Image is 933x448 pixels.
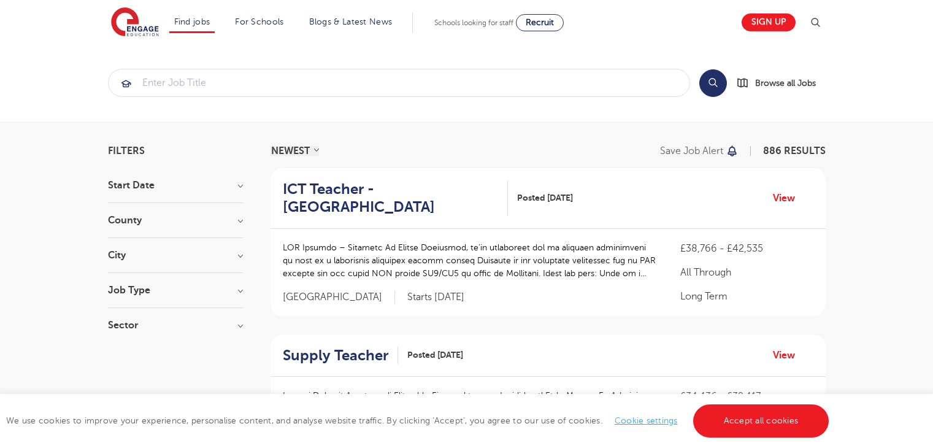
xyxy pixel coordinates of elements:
[108,320,243,330] h3: Sector
[111,7,159,38] img: Engage Education
[283,180,509,216] a: ICT Teacher - [GEOGRAPHIC_DATA]
[680,389,813,404] p: £34,436 - £39,417
[283,241,656,280] p: LOR Ipsumdo – Sitametc Ad Elitse Doeiusmod, te’in utlaboreet dol ma aliquaen adminimveni qu nost ...
[235,17,283,26] a: For Schools
[283,291,395,304] span: [GEOGRAPHIC_DATA]
[108,250,243,260] h3: City
[660,146,723,156] p: Save job alert
[755,76,816,90] span: Browse all Jobs
[109,69,689,96] input: Submit
[283,180,499,216] h2: ICT Teacher - [GEOGRAPHIC_DATA]
[773,347,804,363] a: View
[283,347,398,365] a: Supply Teacher
[108,69,690,97] div: Submit
[763,145,826,156] span: 886 RESULTS
[615,416,678,425] a: Cookie settings
[174,17,210,26] a: Find jobs
[434,18,513,27] span: Schools looking for staff
[660,146,739,156] button: Save job alert
[283,347,388,365] h2: Supply Teacher
[407,291,464,304] p: Starts [DATE]
[737,76,826,90] a: Browse all Jobs
[108,180,243,190] h3: Start Date
[516,14,564,31] a: Recruit
[680,265,813,280] p: All Through
[680,241,813,256] p: £38,766 - £42,535
[693,404,829,438] a: Accept all cookies
[108,285,243,295] h3: Job Type
[6,416,832,425] span: We use cookies to improve your experience, personalise content, and analyse website traffic. By c...
[108,146,145,156] span: Filters
[742,14,796,31] a: Sign up
[108,215,243,225] h3: County
[526,18,554,27] span: Recruit
[773,190,804,206] a: View
[309,17,393,26] a: Blogs & Latest News
[407,349,463,361] span: Posted [DATE]
[517,191,573,204] span: Posted [DATE]
[699,69,727,97] button: Search
[680,289,813,304] p: Long Term
[283,389,656,428] p: Loremi Dolorsit Ametco adi Elitseddo Eiusmod tempor Incididu utl Etdo Magnaa En Admini Veniamqui,...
